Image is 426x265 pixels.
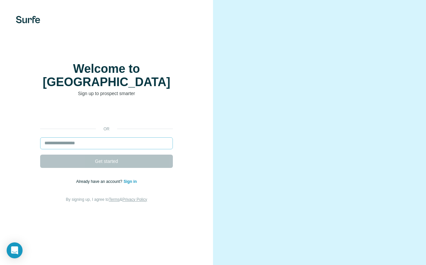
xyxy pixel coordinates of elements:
[40,62,173,89] h1: Welcome to [GEOGRAPHIC_DATA]
[7,242,23,258] div: Open Intercom Messenger
[16,16,40,23] img: Surfe's logo
[109,197,120,202] a: Terms
[123,179,137,184] a: Sign in
[76,179,124,184] span: Already have an account?
[40,90,173,97] p: Sign up to prospect smarter
[66,197,147,202] span: By signing up, I agree to &
[122,197,147,202] a: Privacy Policy
[37,107,176,121] iframe: Knappen Logga in med Google
[96,126,117,132] p: or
